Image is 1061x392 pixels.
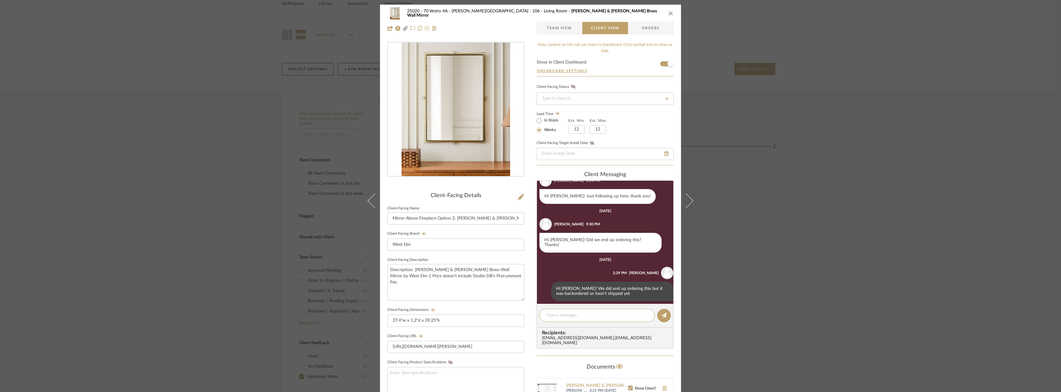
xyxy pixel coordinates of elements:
[568,118,584,123] label: Est. Min
[629,270,659,276] div: [PERSON_NAME]
[387,341,524,353] input: Enter item URL
[387,192,524,199] div: Client-Facing Details
[586,221,600,227] div: 9:30 PM
[387,258,428,262] label: Client-Facing Description
[551,282,673,301] div: Hi [PERSON_NAME]! We did end up ordering this but it was backordered so hasn't shipped yet
[387,308,437,312] label: Client-Facing Dimensions
[635,22,667,34] span: Orders
[387,232,428,236] label: Client-Facing Brand
[387,207,419,210] label: Client-Facing Name
[419,232,428,236] button: Client-Facing Brand
[388,43,524,176] div: 0
[417,334,425,338] button: Client-Facing URL
[537,362,674,372] div: Documents
[591,22,619,34] span: Client View
[543,118,558,123] label: In Stock
[387,212,524,225] input: Enter Client-Facing Item Name
[387,238,524,251] input: Enter Client-Facing Brand
[547,22,572,34] span: Team View
[387,7,402,19] img: 35751a61-6401-4c30-bec0-b8a7f340c7fa_48x40.jpg
[537,141,596,145] label: Client-Facing Target Install Date
[554,221,584,227] div: [PERSON_NAME]
[429,308,437,312] button: Client-Facing Dimensions
[537,42,674,54] div: Only content on this tab can share to Dashboard. Click eyeball icon to show or hide.
[387,334,425,338] label: Client-Facing URL
[635,386,656,390] span: Show Client?
[542,336,671,346] div: [EMAIL_ADDRESS][DOMAIN_NAME] , [EMAIL_ADDRESS][DOMAIN_NAME]
[539,189,656,204] div: Hi [PERSON_NAME]! Just following up here, thank you!
[599,258,611,262] div: [DATE]
[588,141,596,145] button: Client-Facing Target Install Date
[537,171,674,178] div: client Messaging
[532,9,571,13] span: 106 - Living Room
[402,43,510,176] img: 35751a61-6401-4c30-bec0-b8a7f340c7fa_436x436.jpg
[537,148,674,160] input: Enter Install Date
[542,330,671,336] span: Recipients:
[543,127,556,133] label: Weeks
[553,111,562,117] button: Lead Time
[613,270,627,276] div: 2:29 PM
[432,26,437,31] img: Remove from project
[537,93,674,105] input: Type to Search…
[539,233,662,253] div: Hi [PERSON_NAME]! Did we end up ordering this? Thanks!
[387,315,524,327] input: Enter item dimensions
[446,360,455,365] button: Client-Facing Product Specifications
[387,360,455,365] label: Client-Facing Product Specifications
[537,117,568,134] mat-radio-group: Select item type
[407,9,657,18] span: [PERSON_NAME] & [PERSON_NAME] Brass Wall Mirror
[539,218,552,230] img: user_avatar.png
[599,209,611,213] div: [DATE]
[537,111,568,117] label: Lead Time
[661,267,673,279] img: user_avatar.png
[407,9,532,13] span: 25020 - 70 Vestry 4A - [PERSON_NAME][GEOGRAPHIC_DATA]
[590,118,606,123] label: Est. Max
[537,84,577,90] div: Client-Facing Status
[566,383,628,388] a: [PERSON_NAME] & [PERSON_NAME] Brass Wall Mirror Elevation.png
[537,68,588,74] button: Dashboard Settings
[668,10,674,16] button: close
